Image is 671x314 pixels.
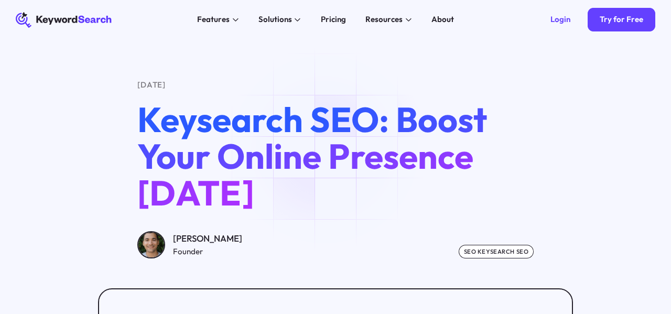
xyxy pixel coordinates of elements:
[173,246,242,258] div: Founder
[321,14,346,26] div: Pricing
[315,12,352,28] a: Pricing
[197,14,230,26] div: Features
[588,8,655,31] a: Try for Free
[426,12,460,28] a: About
[459,245,534,258] div: SEO keysearch seo
[365,14,403,26] div: Resources
[550,15,570,25] div: Login
[258,14,292,26] div: Solutions
[137,98,487,214] span: Keysearch SEO: Boost Your Online Presence [DATE]
[137,79,533,91] div: [DATE]
[600,15,643,25] div: Try for Free
[431,14,454,26] div: About
[173,232,242,246] div: [PERSON_NAME]
[538,8,582,31] a: Login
